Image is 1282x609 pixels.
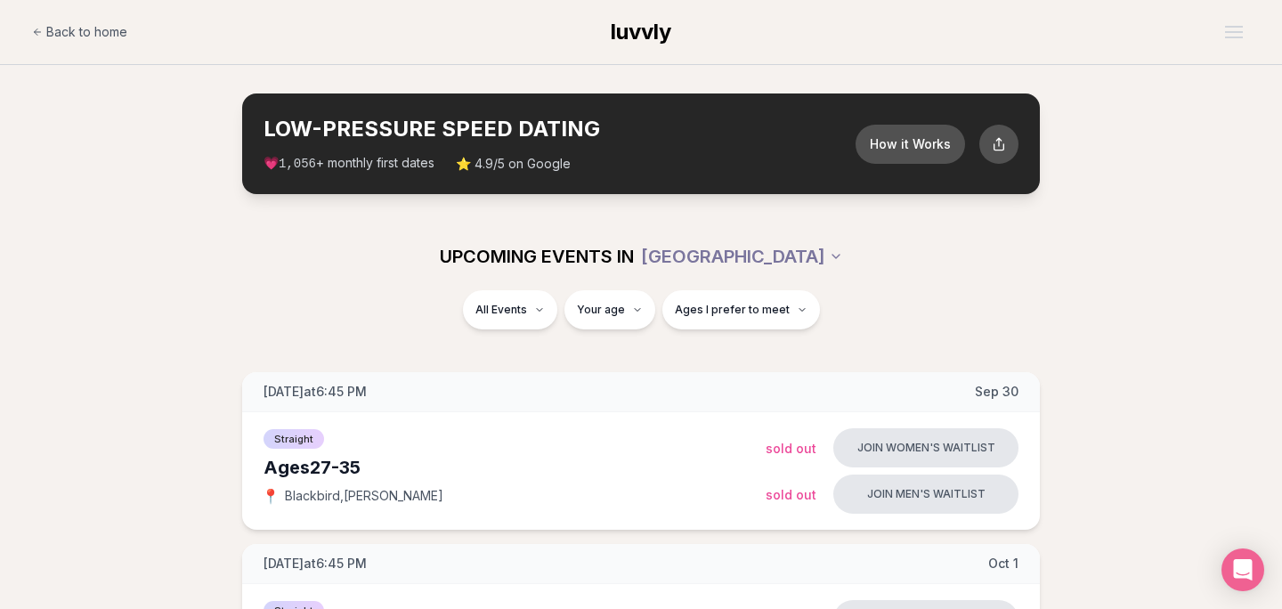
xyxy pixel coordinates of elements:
button: Join women's waitlist [833,428,1018,467]
span: 1,056 [279,157,316,171]
a: luvvly [611,18,671,46]
button: Your age [564,290,655,329]
span: Sep 30 [975,383,1018,401]
span: 💗 + monthly first dates [264,154,434,173]
span: All Events [475,303,527,317]
span: luvvly [611,19,671,45]
span: 📍 [264,489,278,503]
span: [DATE] at 6:45 PM [264,555,367,572]
button: How it Works [856,125,965,164]
button: [GEOGRAPHIC_DATA] [641,237,843,276]
button: Open menu [1218,19,1250,45]
button: All Events [463,290,557,329]
span: UPCOMING EVENTS IN [440,244,634,269]
span: Back to home [46,23,127,41]
button: Ages I prefer to meet [662,290,820,329]
button: Join men's waitlist [833,475,1018,514]
span: Straight [264,429,324,449]
a: Back to home [32,14,127,50]
div: Open Intercom Messenger [1221,548,1264,591]
h2: LOW-PRESSURE SPEED DATING [264,115,856,143]
span: ⭐ 4.9/5 on Google [456,155,571,173]
span: Ages I prefer to meet [675,303,790,317]
span: Oct 1 [988,555,1018,572]
span: Your age [577,303,625,317]
div: Ages 27-35 [264,455,766,480]
span: Sold Out [766,441,816,456]
span: [DATE] at 6:45 PM [264,383,367,401]
span: Sold Out [766,487,816,502]
span: Blackbird , [PERSON_NAME] [285,487,443,505]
